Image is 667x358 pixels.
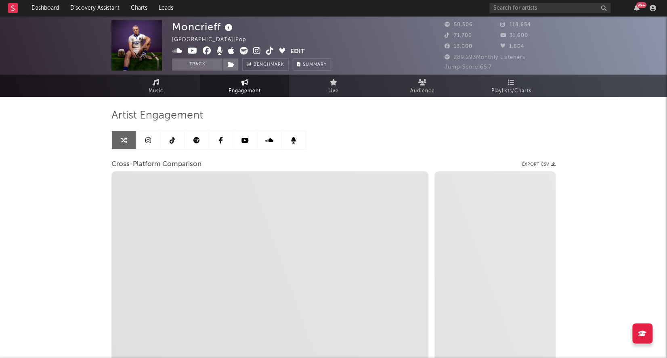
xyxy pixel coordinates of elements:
button: Track [172,58,222,71]
div: [GEOGRAPHIC_DATA] | Pop [172,35,256,45]
span: Music [149,86,164,96]
span: Benchmark [254,60,284,70]
input: Search for artists [489,3,610,13]
div: Moncrieff [172,20,235,33]
span: Summary [303,62,327,67]
span: Jump Score: 65.7 [445,65,492,70]
a: Audience [378,75,467,97]
a: Playlists/Charts [467,75,556,97]
span: Audience [410,86,435,96]
span: 71,700 [445,33,472,38]
span: 1,604 [500,44,524,49]
span: Artist Engagement [111,111,203,121]
a: Music [111,75,200,97]
div: 99 + [636,2,646,8]
a: Benchmark [242,58,289,71]
button: Export CSV [522,162,556,167]
span: Live [328,86,339,96]
span: Playlists/Charts [491,86,531,96]
a: Live [289,75,378,97]
button: 99+ [634,5,640,11]
a: Engagement [200,75,289,97]
span: 289,293 Monthly Listeners [445,55,525,60]
span: 13,000 [445,44,472,49]
span: Engagement [229,86,261,96]
span: 50,506 [445,22,473,27]
button: Edit [290,47,305,57]
span: Cross-Platform Comparison [111,160,201,169]
button: Summary [293,58,331,71]
span: 31,600 [500,33,528,38]
span: 118,654 [500,22,531,27]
